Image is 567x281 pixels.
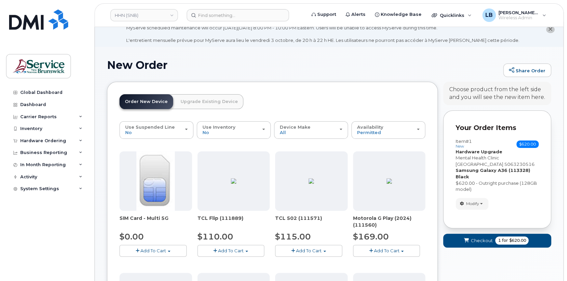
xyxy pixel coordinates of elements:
[357,130,381,135] span: Permitted
[456,139,472,149] h3: Item
[119,245,187,257] button: Add To Cart
[125,124,175,130] span: Use Suspended Line
[119,232,144,241] span: $0.00
[357,124,383,130] span: Availability
[197,121,271,139] button: Use Inventory No
[456,155,503,167] span: Mental Health Clinic [GEOGRAPHIC_DATA]
[275,232,311,241] span: $115.00
[197,245,265,257] button: Add To Cart
[449,86,545,101] div: Choose product from the left side and you will see the new item here.
[353,215,426,228] div: Motorola G Play (2024) (111560)
[478,8,551,22] div: LeBlanc, Ben (SNB)
[280,124,310,130] span: Device Make
[353,245,420,257] button: Add To Cart
[381,11,422,18] span: Knowledge Base
[197,232,233,241] span: $110.00
[136,151,175,211] img: 00D627D4-43E9-49B7-A367-2C99342E128C.jpg
[110,9,178,21] a: HHN (SNB)
[351,121,425,139] button: Availability Permitted
[466,138,472,144] span: #1
[546,26,555,33] button: close notification
[456,123,539,133] p: Your Order Items
[275,215,348,228] div: TCL 502 (111571)
[126,25,519,44] div: MyServe scheduled maintenance will occur [DATE][DATE] 8:00 PM - 10:00 PM Eastern. Users will be u...
[456,174,469,179] strong: Black
[175,94,243,109] a: Upgrade Existing Device
[456,180,539,193] div: $620.00 - Outright purchase (128GB model)
[509,237,526,244] span: $620.00
[386,178,392,184] img: 99773A5F-56E1-4C48-BD91-467D906EAE62.png
[307,8,341,21] a: Support
[470,237,492,244] span: Checkout
[456,144,464,149] small: new
[274,121,348,139] button: Device Make All
[351,11,366,18] span: Alerts
[370,8,426,21] a: Knowledge Base
[498,10,539,15] span: [PERSON_NAME] (SNB)
[275,245,342,257] button: Add To Cart
[317,11,336,18] span: Support
[456,168,530,173] strong: Samsung Galaxy A36 (113328)
[427,8,476,22] div: Quicklinks
[443,234,551,248] button: Checkout 1 for $620.00
[374,248,399,253] span: Add To Cart
[119,215,192,228] div: SIM Card - Multi 5G
[308,178,314,184] img: E4E53BA5-3DF7-4680-8EB9-70555888CC38.png
[516,140,539,148] span: $620.00
[456,149,502,154] strong: Hardware Upgrade
[119,121,193,139] button: Use Suspended Line No
[218,248,244,253] span: Add To Cart
[202,124,236,130] span: Use Inventory
[140,248,166,253] span: Add To Cart
[498,237,501,244] span: 1
[197,215,270,228] div: TCL Flip (111889)
[341,8,370,21] a: Alerts
[485,11,493,19] span: LB
[280,130,286,135] span: All
[498,15,539,21] span: Wireless Admin
[296,248,322,253] span: Add To Cart
[501,237,509,244] span: for
[231,178,236,184] img: 4BBBA1A7-EEE1-4148-A36C-898E0DC10F5F.png
[353,232,389,241] span: $169.00
[503,63,551,77] a: Share Order
[202,130,209,135] span: No
[187,9,289,21] input: Find something...
[466,201,479,207] span: Modify
[125,130,132,135] span: No
[119,94,173,109] a: Order New Device
[504,161,535,167] span: 5063230516
[440,12,464,18] span: Quicklinks
[107,59,500,71] h1: New Order
[456,198,488,210] button: Modify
